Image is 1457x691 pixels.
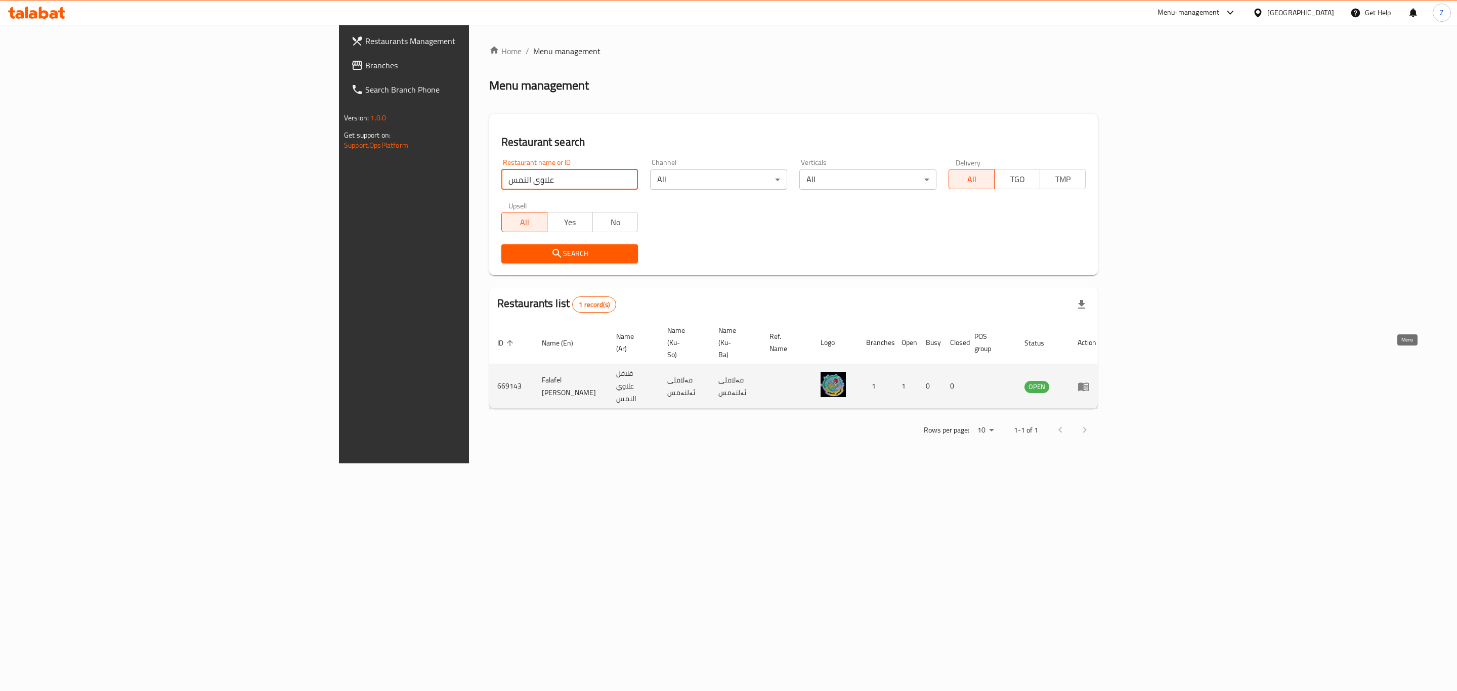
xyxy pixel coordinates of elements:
span: Search [509,247,630,260]
span: Name (Ar) [616,330,647,355]
th: Open [893,321,918,364]
a: Search Branch Phone [343,77,582,102]
span: TGO [999,172,1036,187]
span: All [506,215,543,230]
td: فەلافلی ئەلنەمس [659,364,710,409]
span: Yes [551,215,589,230]
span: 1 record(s) [573,300,616,310]
img: Falafel Alawey Alnems [821,372,846,397]
div: [GEOGRAPHIC_DATA] [1267,7,1334,18]
h2: Menu management [489,77,589,94]
nav: breadcrumb [489,45,1098,57]
a: Support.OpsPlatform [344,139,408,152]
div: Menu-management [1158,7,1220,19]
button: All [501,212,547,232]
th: Logo [812,321,858,364]
th: Action [1069,321,1104,364]
span: OPEN [1024,381,1049,393]
td: 0 [918,364,942,409]
h2: Restaurant search [501,135,1086,150]
span: Name (Ku-Ba) [718,324,749,361]
span: Ref. Name [769,330,800,355]
td: فەلافلی ئەلنەمس [710,364,761,409]
span: 1.0.0 [370,111,386,124]
button: Yes [547,212,593,232]
span: No [597,215,634,230]
th: Busy [918,321,942,364]
td: 1 [893,364,918,409]
p: 1-1 of 1 [1014,424,1038,437]
a: Branches [343,53,582,77]
div: All [799,169,936,190]
td: فلافل علاوي النمس [608,364,659,409]
span: Name (En) [542,337,586,349]
button: No [592,212,638,232]
p: Rows per page: [924,424,969,437]
input: Search for restaurant name or ID.. [501,169,638,190]
span: Search Branch Phone [365,83,574,96]
span: Z [1440,7,1444,18]
div: Total records count [572,296,616,313]
span: All [953,172,991,187]
th: Closed [942,321,966,364]
button: All [949,169,995,189]
span: Version: [344,111,369,124]
a: Restaurants Management [343,29,582,53]
button: Search [501,244,638,263]
span: Restaurants Management [365,35,574,47]
div: All [650,169,787,190]
span: Branches [365,59,574,71]
div: Export file [1069,292,1094,317]
h2: Restaurants list [497,296,616,313]
span: POS group [974,330,1004,355]
label: Upsell [508,202,527,209]
th: Branches [858,321,893,364]
div: Rows per page: [973,423,998,438]
label: Delivery [956,159,981,166]
table: enhanced table [489,321,1104,409]
td: 0 [942,364,966,409]
button: TMP [1040,169,1086,189]
button: TGO [994,169,1040,189]
span: Name (Ku-So) [667,324,698,361]
span: Get support on: [344,128,391,142]
span: TMP [1044,172,1082,187]
span: ID [497,337,517,349]
td: 1 [858,364,893,409]
span: Status [1024,337,1057,349]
